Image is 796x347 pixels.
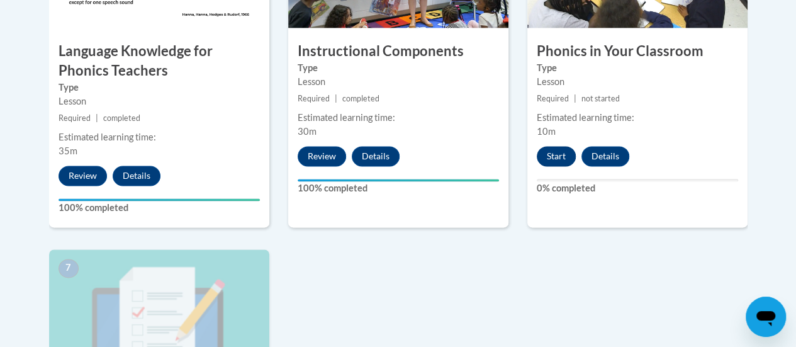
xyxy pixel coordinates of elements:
[537,126,556,137] span: 10m
[537,181,738,195] label: 0% completed
[746,297,786,337] iframe: Button to launch messaging window
[96,113,98,123] span: |
[298,94,330,103] span: Required
[288,42,508,61] h3: Instructional Components
[537,111,738,125] div: Estimated learning time:
[59,94,260,108] div: Lesson
[49,42,269,81] h3: Language Knowledge for Phonics Teachers
[59,166,107,186] button: Review
[335,94,337,103] span: |
[537,61,738,75] label: Type
[298,111,499,125] div: Estimated learning time:
[537,146,576,166] button: Start
[298,126,317,137] span: 30m
[581,146,629,166] button: Details
[59,145,77,156] span: 35m
[537,75,738,89] div: Lesson
[298,146,346,166] button: Review
[59,113,91,123] span: Required
[342,94,379,103] span: completed
[59,130,260,144] div: Estimated learning time:
[537,94,569,103] span: Required
[59,259,79,278] span: 7
[527,42,748,61] h3: Phonics in Your Classroom
[59,81,260,94] label: Type
[59,201,260,215] label: 100% completed
[352,146,400,166] button: Details
[298,181,499,195] label: 100% completed
[298,61,499,75] label: Type
[298,179,499,181] div: Your progress
[581,94,620,103] span: not started
[298,75,499,89] div: Lesson
[59,198,260,201] div: Your progress
[574,94,576,103] span: |
[103,113,140,123] span: completed
[113,166,160,186] button: Details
